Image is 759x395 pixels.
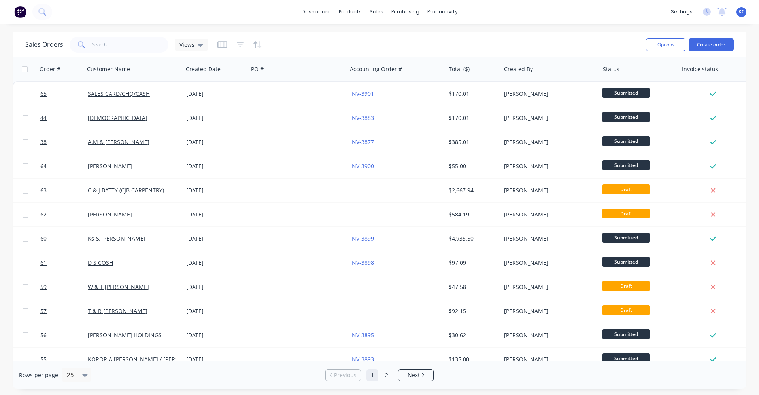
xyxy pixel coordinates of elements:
[504,283,592,291] div: [PERSON_NAME]
[186,114,245,122] div: [DATE]
[88,90,150,97] a: SALES CARD/CHQ/CASH
[40,114,47,122] span: 44
[186,331,245,339] div: [DATE]
[350,114,374,122] a: INV-3883
[40,323,88,347] a: 56
[322,369,437,381] ul: Pagination
[40,179,88,202] a: 63
[504,138,592,146] div: [PERSON_NAME]
[738,8,745,15] span: KC
[602,184,650,194] span: Draft
[602,112,650,122] span: Submitted
[186,186,245,194] div: [DATE]
[667,6,697,18] div: settings
[449,283,495,291] div: $47.58
[88,211,132,218] a: [PERSON_NAME]
[186,211,245,218] div: [DATE]
[603,65,619,73] div: Status
[350,65,402,73] div: Accounting Order #
[350,90,374,97] a: INV-3901
[602,329,650,339] span: Submitted
[408,371,420,379] span: Next
[88,235,145,242] a: Ks & [PERSON_NAME]
[602,257,650,267] span: Submitted
[602,160,650,170] span: Submitted
[87,65,130,73] div: Customer Name
[350,259,374,266] a: INV-3898
[449,331,495,339] div: $30.62
[40,186,47,194] span: 63
[387,6,423,18] div: purchasing
[504,162,592,170] div: [PERSON_NAME]
[186,307,245,315] div: [DATE]
[40,299,88,323] a: 57
[646,38,685,51] button: Options
[504,307,592,315] div: [PERSON_NAME]
[689,38,734,51] button: Create order
[14,6,26,18] img: Factory
[326,371,361,379] a: Previous page
[504,235,592,243] div: [PERSON_NAME]
[88,307,147,315] a: T & R [PERSON_NAME]
[602,281,650,291] span: Draft
[40,348,88,371] a: 55
[423,6,462,18] div: productivity
[381,369,393,381] a: Page 2
[40,130,88,154] a: 38
[350,355,374,363] a: INV-3893
[366,6,387,18] div: sales
[40,138,47,146] span: 38
[40,235,47,243] span: 60
[88,138,149,146] a: A.M & [PERSON_NAME]
[186,162,245,170] div: [DATE]
[40,227,88,251] a: 60
[40,203,88,226] a: 62
[40,275,88,299] a: 59
[449,138,495,146] div: $385.01
[40,82,88,106] a: 65
[40,251,88,275] a: 61
[40,355,47,363] span: 55
[40,259,47,267] span: 61
[186,90,245,98] div: [DATE]
[40,90,47,98] span: 65
[40,65,60,73] div: Order #
[449,235,495,243] div: $4,935.50
[40,307,47,315] span: 57
[40,162,47,170] span: 64
[504,65,533,73] div: Created By
[251,65,264,73] div: PO #
[186,235,245,243] div: [DATE]
[602,136,650,146] span: Submitted
[504,90,592,98] div: [PERSON_NAME]
[186,283,245,291] div: [DATE]
[449,114,495,122] div: $170.01
[88,283,149,291] a: W & T [PERSON_NAME]
[366,369,378,381] a: Page 1 is your current page
[298,6,335,18] a: dashboard
[40,283,47,291] span: 59
[449,186,495,194] div: $2,667.94
[88,331,162,339] a: [PERSON_NAME] HOLDINGS
[449,65,470,73] div: Total ($)
[19,371,58,379] span: Rows per page
[92,37,169,53] input: Search...
[179,40,194,49] span: Views
[449,90,495,98] div: $170.01
[25,41,63,48] h1: Sales Orders
[88,259,113,266] a: D S COSH
[350,331,374,339] a: INV-3895
[449,162,495,170] div: $55.00
[504,355,592,363] div: [PERSON_NAME]
[335,6,366,18] div: products
[504,186,592,194] div: [PERSON_NAME]
[504,259,592,267] div: [PERSON_NAME]
[186,259,245,267] div: [DATE]
[602,233,650,243] span: Submitted
[186,355,245,363] div: [DATE]
[350,162,374,170] a: INV-3900
[504,211,592,218] div: [PERSON_NAME]
[682,65,718,73] div: Invoice status
[504,331,592,339] div: [PERSON_NAME]
[602,305,650,315] span: Draft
